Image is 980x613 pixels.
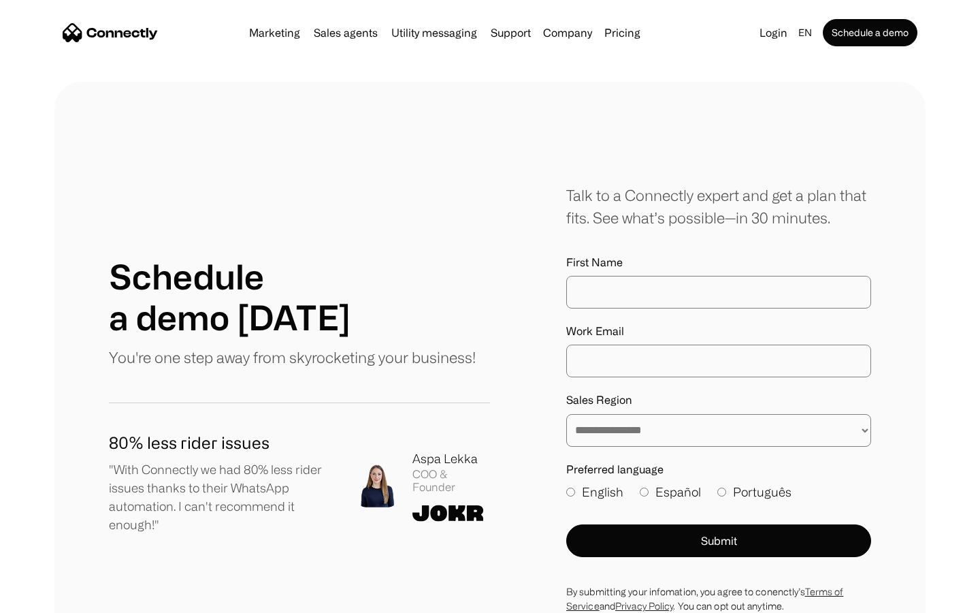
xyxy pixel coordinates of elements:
label: English [566,483,623,501]
label: Português [717,483,791,501]
label: Preferred language [566,463,871,476]
a: Support [485,27,536,38]
p: "With Connectly we had 80% less rider issues thanks to their WhatsApp automation. I can't recomme... [109,460,333,534]
div: Company [543,23,592,42]
div: COO & Founder [412,468,490,494]
label: Sales Region [566,394,871,407]
p: You're one step away from skyrocketing your business! [109,346,476,368]
label: Español [640,483,701,501]
div: en [798,23,812,42]
aside: Language selected: English [14,588,82,608]
div: Aspa Lekka [412,450,490,468]
h1: Schedule a demo [DATE] [109,256,350,338]
a: Marketing [244,27,306,38]
div: By submitting your infomation, you agree to conenctly’s and . You can opt out anytime. [566,584,871,613]
ul: Language list [27,589,82,608]
div: Talk to a Connectly expert and get a plan that fits. See what’s possible—in 30 minutes. [566,184,871,229]
label: First Name [566,256,871,269]
input: English [566,488,575,497]
a: Schedule a demo [823,19,917,46]
a: Login [754,23,793,42]
h1: 80% less rider issues [109,430,333,455]
a: Privacy Policy [615,601,673,611]
label: Work Email [566,325,871,338]
a: Terms of Service [566,586,843,611]
a: Utility messaging [386,27,483,38]
input: Português [717,488,726,497]
a: Pricing [599,27,646,38]
a: Sales agents [308,27,383,38]
button: Submit [566,524,871,557]
input: Español [640,488,649,497]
